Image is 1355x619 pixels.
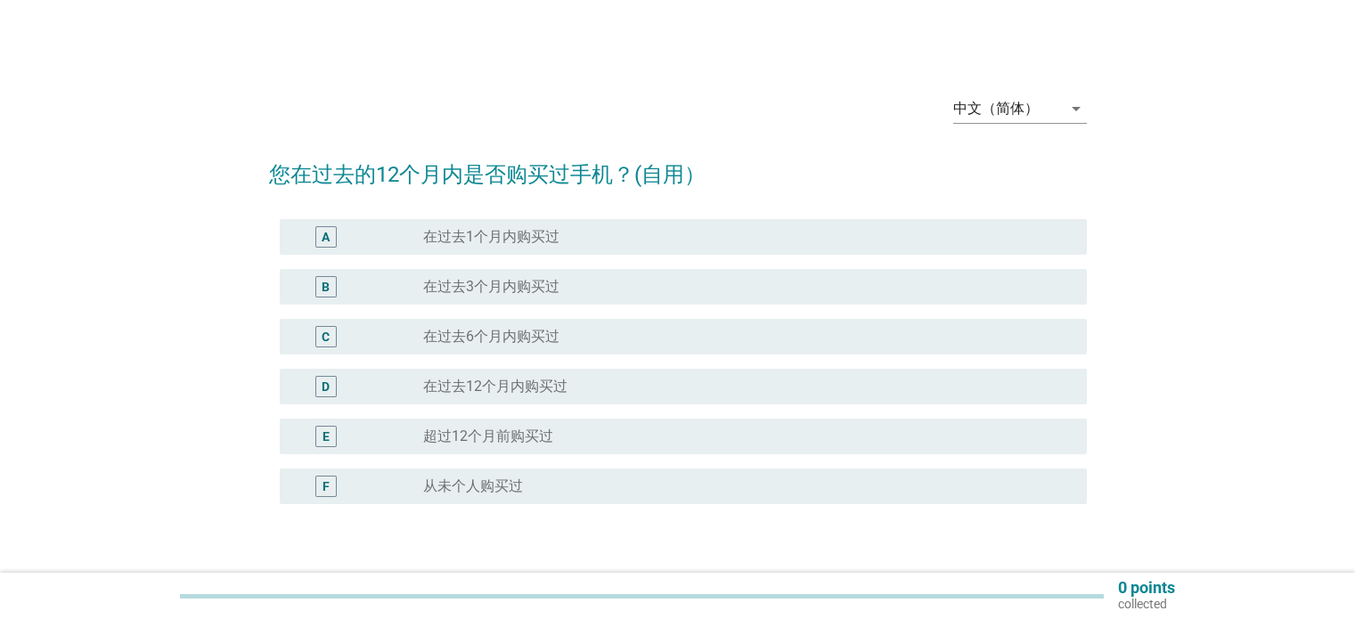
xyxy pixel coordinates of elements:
[1118,580,1175,596] p: 0 points
[322,378,330,396] div: D
[322,428,330,446] div: E
[423,428,553,445] label: 超过12个月前购买过
[953,101,1039,117] div: 中文（简体）
[423,328,559,346] label: 在过去6个月内购买过
[322,228,330,247] div: A
[1118,596,1175,612] p: collected
[322,278,330,297] div: B
[322,477,330,496] div: F
[423,378,567,395] label: 在过去12个月内购买过
[423,228,559,246] label: 在过去1个月内购买过
[423,278,559,296] label: 在过去3个月内购买过
[322,328,330,346] div: C
[423,477,523,495] label: 从未个人购买过
[1065,98,1087,119] i: arrow_drop_down
[269,141,1087,191] h2: 您在过去的12个月内是否购买过手机？(自用）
